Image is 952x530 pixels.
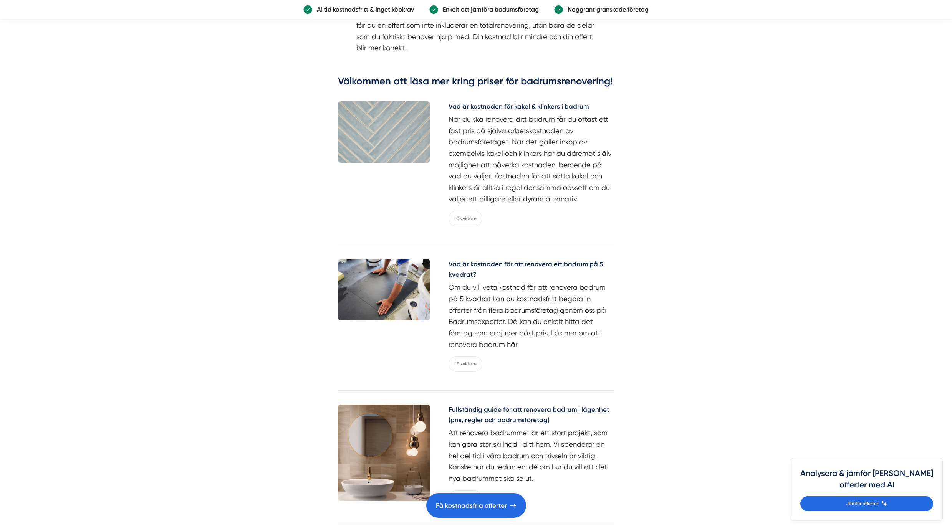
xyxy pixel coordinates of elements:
a: Fullständig guide för att renovera badrum i lägenhet (pris, regler och badrumsföretag) [449,405,614,427]
a: Vad är kostnaden för kakel & klinkers i badrum [449,101,614,114]
span: Få kostnadsfria offerter [436,500,507,511]
img: Fullständig guide för att renovera badrum i lägenhet (pris, regler och badrumsföretag) [338,405,430,501]
p: När du ska renovera ditt badrum får du oftast ett fast pris på själva arbetskostnaden av badrumsf... [449,114,614,205]
p: Om du vill veta kostnad för att renovera badrum på 5 kvadrat kan du kostnadsfritt begära in offer... [449,282,614,350]
a: Läs vidare [449,356,482,372]
a: Få kostnadsfria offerter [426,493,526,518]
a: Vad är kostnaden för att renovera ett badrum på 5 kvadrat? [449,259,614,282]
img: Vad är kostnaden för att renovera ett badrum på 5 kvadrat? [338,259,430,320]
a: Läs vidare [449,211,482,226]
a: Läs vidare [449,490,482,506]
h4: Analysera & jämför [PERSON_NAME] offerter med AI [800,467,933,496]
h3: Välkommen att läsa mer kring priser för badrumsrenovering! [338,74,614,92]
a: Jämför offerter [800,496,933,511]
span: Jämför offerter [846,500,878,507]
p: Alltid kostnadsfritt & inget köpkrav [312,5,414,14]
p: Enkelt att jämföra badumsföretag [438,5,539,14]
img: Vad är kostnaden för kakel & klinkers i badrum [338,101,430,163]
p: Att renovera badrummet är ett stort projekt, som kan göra stor skillnad i ditt hem. Vi spenderar ... [449,427,614,484]
p: Noggrant granskade företag [563,5,649,14]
